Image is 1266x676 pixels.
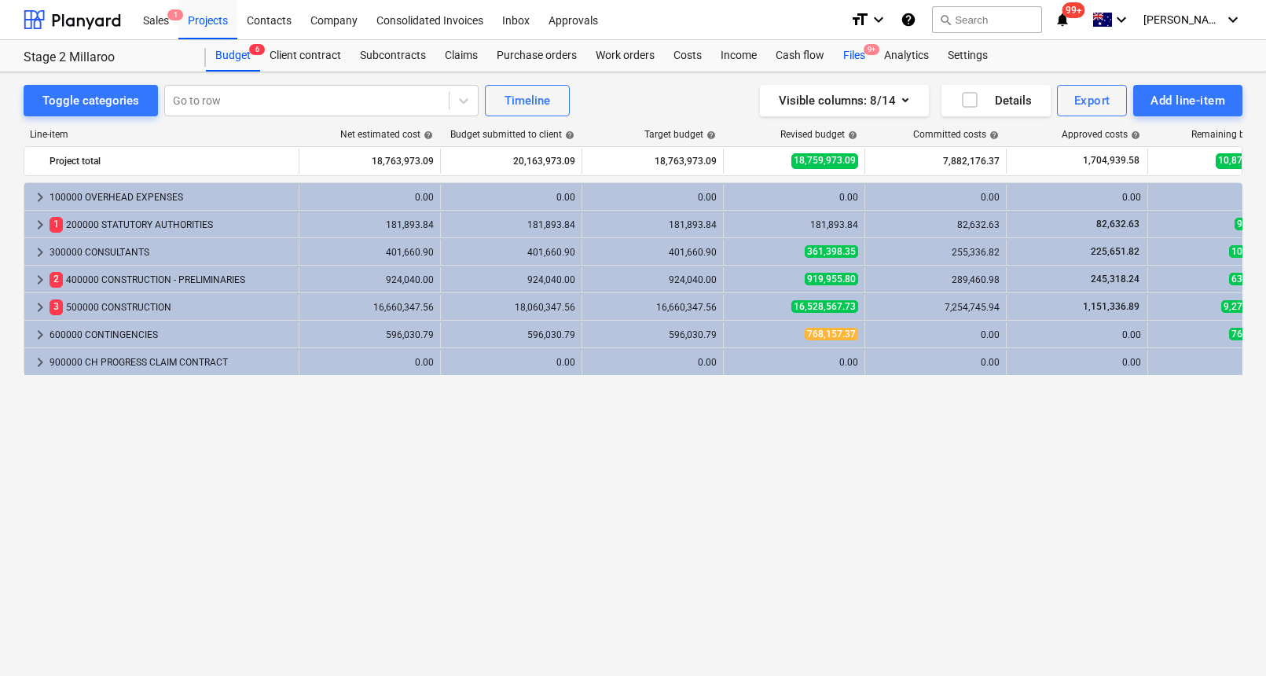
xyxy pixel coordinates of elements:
[31,325,50,344] span: keyboard_arrow_right
[1224,10,1242,29] i: keyboard_arrow_down
[1150,90,1225,111] div: Add line-item
[306,302,434,313] div: 16,660,347.56
[1081,154,1141,167] span: 1,704,939.58
[260,40,350,72] a: Client contract
[834,40,875,72] a: Files9+
[306,149,434,174] div: 18,763,973.09
[760,85,929,116] button: Visible columns:8/14
[447,247,575,258] div: 401,660.90
[875,40,938,72] a: Analytics
[50,149,292,174] div: Project total
[938,40,997,72] a: Settings
[901,10,916,29] i: Knowledge base
[1143,13,1222,26] span: [PERSON_NAME]
[306,357,434,368] div: 0.00
[1057,85,1128,116] button: Export
[845,130,857,140] span: help
[703,130,716,140] span: help
[711,40,766,72] a: Income
[31,188,50,207] span: keyboard_arrow_right
[167,9,183,20] span: 1
[872,329,1000,340] div: 0.00
[50,272,63,287] span: 2
[206,40,260,72] a: Budget6
[1062,2,1085,18] span: 99+
[872,274,1000,285] div: 289,460.98
[730,357,858,368] div: 0.00
[1128,130,1140,140] span: help
[24,50,187,66] div: Stage 2 Millaroo
[913,129,999,140] div: Committed costs
[766,40,834,72] a: Cash flow
[447,219,575,230] div: 181,893.84
[206,40,260,72] div: Budget
[50,185,292,210] div: 100000 OVERHEAD EXPENSES
[872,192,1000,203] div: 0.00
[50,267,292,292] div: 400000 CONSTRUCTION - PRELIMINARIES
[306,329,434,340] div: 596,030.79
[24,85,158,116] button: Toggle categories
[50,299,63,314] span: 3
[487,40,586,72] a: Purchase orders
[850,10,869,29] i: format_size
[1112,10,1131,29] i: keyboard_arrow_down
[420,130,433,140] span: help
[589,274,717,285] div: 924,040.00
[562,130,574,140] span: help
[340,129,433,140] div: Net estimated cost
[805,273,858,285] span: 919,955.80
[805,245,858,258] span: 361,398.35
[350,40,435,72] a: Subcontracts
[50,212,292,237] div: 200000 STATUTORY AUTHORITIES
[50,322,292,347] div: 600000 CONTINGENCIES
[864,44,879,55] span: 9+
[589,329,717,340] div: 596,030.79
[779,90,910,111] div: Visible columns : 8/14
[31,353,50,372] span: keyboard_arrow_right
[589,357,717,368] div: 0.00
[1081,301,1141,312] span: 1,151,336.89
[1013,357,1141,368] div: 0.00
[447,274,575,285] div: 924,040.00
[1089,246,1141,257] span: 225,651.82
[1062,129,1140,140] div: Approved costs
[834,40,875,72] div: Files
[1187,601,1266,676] div: Chat Widget
[941,85,1051,116] button: Details
[791,153,858,168] span: 18,759,973.09
[664,40,711,72] a: Costs
[447,329,575,340] div: 596,030.79
[31,243,50,262] span: keyboard_arrow_right
[1133,85,1242,116] button: Add line-item
[791,300,858,313] span: 16,528,567.73
[24,129,299,140] div: Line-item
[306,219,434,230] div: 181,893.84
[306,247,434,258] div: 401,660.90
[485,85,570,116] button: Timeline
[1013,192,1141,203] div: 0.00
[869,10,888,29] i: keyboard_arrow_down
[435,40,487,72] a: Claims
[42,90,139,111] div: Toggle categories
[872,247,1000,258] div: 255,336.82
[447,357,575,368] div: 0.00
[589,247,717,258] div: 401,660.90
[447,149,575,174] div: 20,163,973.09
[447,302,575,313] div: 18,060,347.56
[872,302,1000,313] div: 7,254,745.94
[306,192,434,203] div: 0.00
[50,295,292,320] div: 500000 CONSTRUCTION
[730,192,858,203] div: 0.00
[31,298,50,317] span: keyboard_arrow_right
[960,90,1032,111] div: Details
[805,328,858,340] span: 768,157.37
[872,219,1000,230] div: 82,632.63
